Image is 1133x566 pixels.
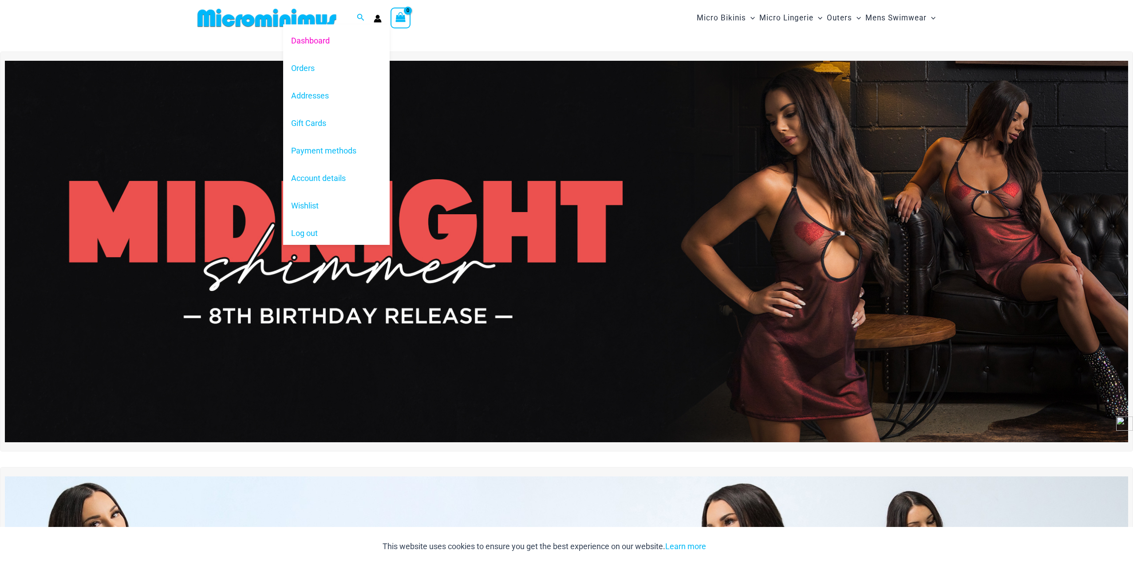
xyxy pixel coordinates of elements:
[283,110,390,137] a: Gift Cards
[194,8,340,28] img: MM SHOP LOGO FLAT
[283,220,390,247] a: Log out
[391,8,411,28] a: View Shopping Cart, empty
[759,7,813,29] span: Micro Lingerie
[865,7,927,29] span: Mens Swimwear
[693,3,940,33] nav: Site Navigation
[665,542,706,551] a: Learn more
[357,12,365,24] a: Search icon link
[283,165,390,192] a: Account details
[852,7,861,29] span: Menu Toggle
[695,4,757,31] a: Micro BikinisMenu ToggleMenu Toggle
[746,7,755,29] span: Menu Toggle
[713,536,750,557] button: Accept
[283,192,390,220] a: Wishlist
[697,7,746,29] span: Micro Bikinis
[863,4,938,31] a: Mens SwimwearMenu ToggleMenu Toggle
[283,54,390,82] a: Orders
[283,137,390,165] a: Payment methods
[283,82,390,110] a: Addresses
[813,7,822,29] span: Menu Toggle
[5,61,1128,442] img: Midnight Shimmer Red Dress
[383,540,706,553] p: This website uses cookies to ensure you get the best experience on our website.
[374,15,382,23] a: Account icon link
[927,7,936,29] span: Menu Toggle
[1116,417,1133,431] img: side-widget.svg
[827,7,852,29] span: Outers
[757,4,825,31] a: Micro LingerieMenu ToggleMenu Toggle
[283,27,390,54] a: Dashboard
[825,4,863,31] a: OutersMenu ToggleMenu Toggle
